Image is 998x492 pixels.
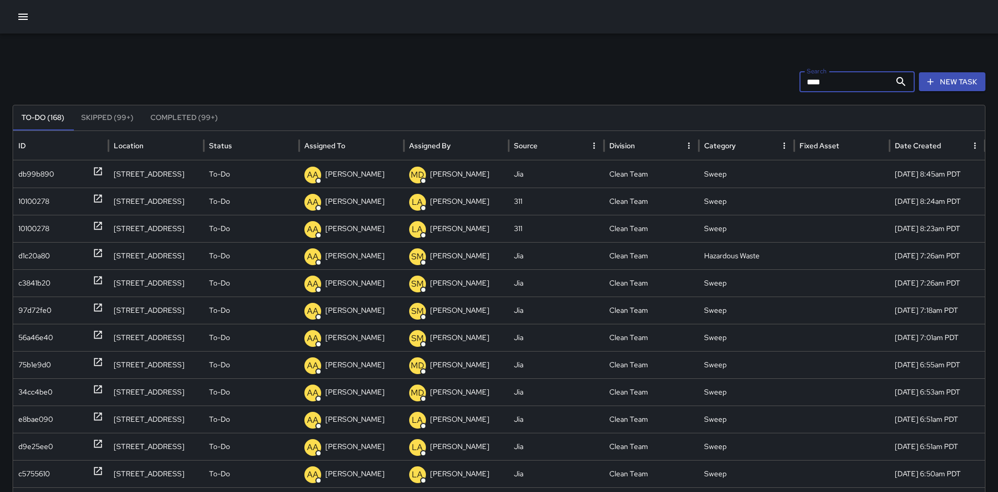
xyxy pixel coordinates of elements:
[209,215,230,242] p: To-Do
[890,351,985,378] div: 10/14/2025, 6:55am PDT
[604,460,699,487] div: Clean Team
[108,433,204,460] div: 286 Linden Street
[890,324,985,351] div: 10/14/2025, 7:01am PDT
[699,188,794,215] div: Sweep
[777,138,792,153] button: Category column menu
[209,243,230,269] p: To-Do
[699,242,794,269] div: Hazardous Waste
[430,352,489,378] p: [PERSON_NAME]
[18,188,49,215] div: 10100278
[704,141,736,150] div: Category
[18,324,53,351] div: 56a46e40
[307,468,319,481] p: AA
[509,351,604,378] div: Jia
[108,460,204,487] div: 292 Linden Street
[307,223,319,236] p: AA
[209,188,230,215] p: To-Do
[430,297,489,324] p: [PERSON_NAME]
[412,414,423,427] p: LA
[509,378,604,406] div: Jia
[412,468,423,481] p: LA
[209,461,230,487] p: To-Do
[18,161,54,188] div: db99b890
[18,352,51,378] div: 75b1e9d0
[325,433,385,460] p: [PERSON_NAME]
[509,460,604,487] div: Jia
[514,141,538,150] div: Source
[411,305,424,318] p: SM
[13,105,73,130] button: To-Do (168)
[209,297,230,324] p: To-Do
[430,188,489,215] p: [PERSON_NAME]
[699,433,794,460] div: Sweep
[412,441,423,454] p: LA
[412,196,423,209] p: LA
[307,332,319,345] p: AA
[890,215,985,242] div: 10/14/2025, 8:23am PDT
[604,297,699,324] div: Clean Team
[412,223,423,236] p: LA
[114,141,144,150] div: Location
[509,242,604,269] div: Jia
[108,269,204,297] div: 455 Franklin Street
[509,433,604,460] div: Jia
[604,242,699,269] div: Clean Team
[209,379,230,406] p: To-Do
[18,141,26,150] div: ID
[890,406,985,433] div: 10/14/2025, 6:51am PDT
[307,169,319,181] p: AA
[430,324,489,351] p: [PERSON_NAME]
[209,433,230,460] p: To-Do
[699,406,794,433] div: Sweep
[325,270,385,297] p: [PERSON_NAME]
[18,461,50,487] div: c5755610
[307,359,319,372] p: AA
[890,460,985,487] div: 10/14/2025, 6:50am PDT
[108,324,204,351] div: 345 Franklin Street
[209,161,230,188] p: To-Do
[209,324,230,351] p: To-Do
[411,387,424,399] p: MD
[307,387,319,399] p: AA
[18,215,49,242] div: 10100278
[108,215,204,242] div: 345 Franklin Street
[807,67,827,75] label: Search
[304,141,345,150] div: Assigned To
[430,243,489,269] p: [PERSON_NAME]
[604,351,699,378] div: Clean Team
[699,297,794,324] div: Sweep
[108,242,204,269] div: 455 Franklin Street
[890,297,985,324] div: 10/14/2025, 7:18am PDT
[682,138,696,153] button: Division column menu
[325,188,385,215] p: [PERSON_NAME]
[890,269,985,297] div: 10/14/2025, 7:26am PDT
[18,406,53,433] div: e8bae090
[430,379,489,406] p: [PERSON_NAME]
[108,160,204,188] div: 170 Fell Street
[209,406,230,433] p: To-Do
[430,215,489,242] p: [PERSON_NAME]
[587,138,601,153] button: Source column menu
[411,169,424,181] p: MD
[430,433,489,460] p: [PERSON_NAME]
[699,160,794,188] div: Sweep
[604,215,699,242] div: Clean Team
[325,243,385,269] p: [PERSON_NAME]
[108,188,204,215] div: 305 Franklin Street
[890,378,985,406] div: 10/14/2025, 6:53am PDT
[604,324,699,351] div: Clean Team
[430,270,489,297] p: [PERSON_NAME]
[325,461,385,487] p: [PERSON_NAME]
[307,250,319,263] p: AA
[307,441,319,454] p: AA
[209,270,230,297] p: To-Do
[968,138,982,153] button: Date Created column menu
[325,161,385,188] p: [PERSON_NAME]
[919,72,985,92] button: New Task
[604,406,699,433] div: Clean Team
[307,305,319,318] p: AA
[509,160,604,188] div: Jia
[604,378,699,406] div: Clean Team
[509,406,604,433] div: Jia
[411,359,424,372] p: MD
